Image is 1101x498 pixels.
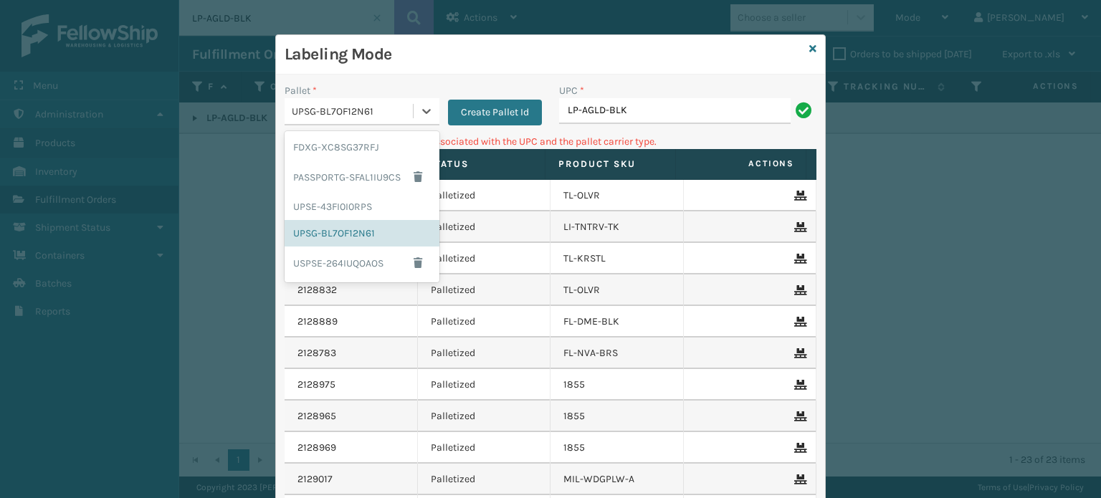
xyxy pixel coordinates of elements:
[285,134,439,161] div: FDXG-XC8SG37RFJ
[285,83,317,98] label: Pallet
[794,222,803,232] i: Remove From Pallet
[448,100,542,125] button: Create Pallet Id
[550,401,684,432] td: 1855
[550,274,684,306] td: TL-OLVR
[285,193,439,220] div: UPSE-43FI0I0RPS
[794,285,803,295] i: Remove From Pallet
[285,44,804,65] h3: Labeling Mode
[297,441,336,455] a: 2128969
[550,306,684,337] td: FL-DME-BLK
[418,211,551,243] td: Palletized
[550,243,684,274] td: TL-KRSTL
[285,134,816,149] p: Can't find any fulfillment orders associated with the UPC and the pallet carrier type.
[794,474,803,484] i: Remove From Pallet
[794,443,803,453] i: Remove From Pallet
[297,472,333,487] a: 2129017
[297,409,336,423] a: 2128965
[428,158,532,171] label: Status
[680,152,803,176] span: Actions
[297,346,336,360] a: 2128783
[297,283,337,297] a: 2128832
[292,104,414,119] div: UPSG-BL7OF12N61
[285,220,439,246] div: UPSG-BL7OF12N61
[794,254,803,264] i: Remove From Pallet
[418,306,551,337] td: Palletized
[418,274,551,306] td: Palletized
[418,369,551,401] td: Palletized
[418,464,551,495] td: Palletized
[418,401,551,432] td: Palletized
[558,158,662,171] label: Product SKU
[550,464,684,495] td: MIL-WDGPLW-A
[418,243,551,274] td: Palletized
[794,317,803,327] i: Remove From Pallet
[418,432,551,464] td: Palletized
[418,180,551,211] td: Palletized
[550,337,684,369] td: FL-NVA-BRS
[297,378,335,392] a: 2128975
[550,432,684,464] td: 1855
[285,161,439,193] div: PASSPORTG-SFAL1IU9CS
[559,83,584,98] label: UPC
[550,180,684,211] td: TL-OLVR
[794,191,803,201] i: Remove From Pallet
[285,246,439,279] div: USPSE-264IUQOAOS
[794,411,803,421] i: Remove From Pallet
[550,211,684,243] td: LI-TNTRV-TK
[550,369,684,401] td: 1855
[418,337,551,369] td: Palletized
[794,348,803,358] i: Remove From Pallet
[297,315,338,329] a: 2128889
[794,380,803,390] i: Remove From Pallet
